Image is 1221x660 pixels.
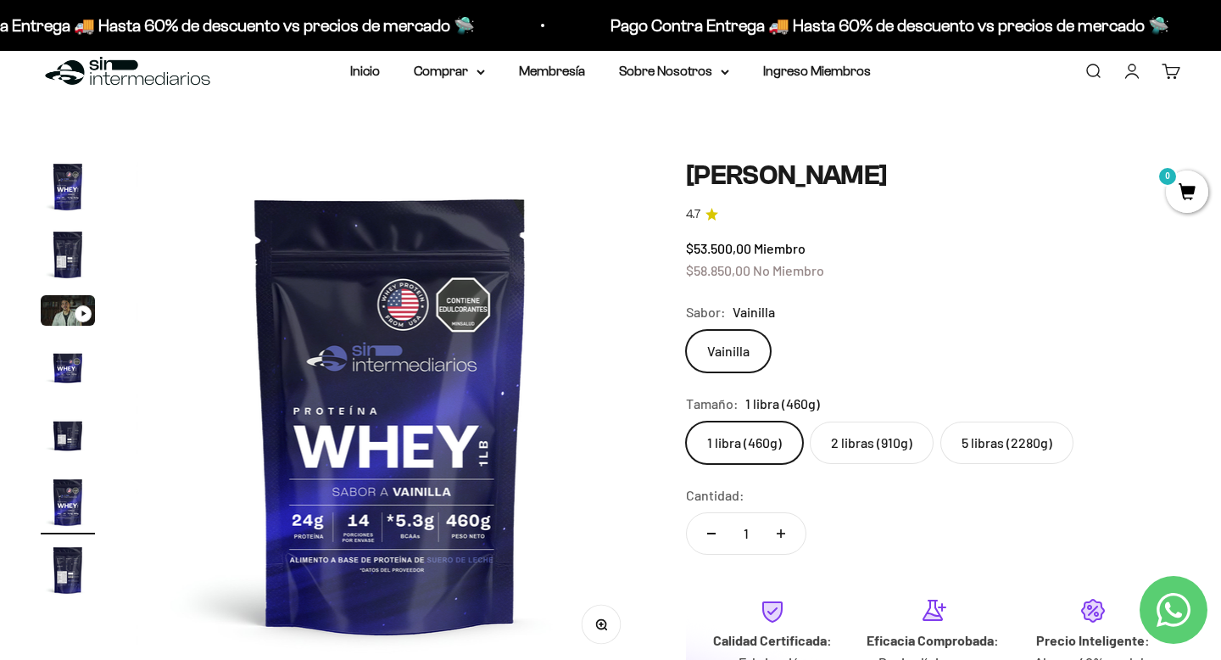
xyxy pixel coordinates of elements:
button: Ir al artículo 7 [41,543,95,602]
button: Ir al artículo 2 [41,227,95,287]
legend: Tamaño: [686,393,739,415]
span: Miembro [754,240,806,256]
button: Ir al artículo 3 [41,295,95,331]
span: $58.850,00 [686,262,750,278]
span: $53.500,00 [686,240,751,256]
img: Proteína Whey - Vainilla [41,227,95,282]
label: Cantidad: [686,484,744,506]
p: Pago Contra Entrega 🚚 Hasta 60% de descuento vs precios de mercado 🛸 [610,12,1168,39]
button: Ir al artículo 6 [41,475,95,534]
span: 1 libra (460g) [745,393,820,415]
a: Inicio [350,64,380,78]
img: Proteína Whey - Vainilla [41,159,95,214]
button: Ir al artículo 1 [41,159,95,219]
a: Ingreso Miembros [763,64,871,78]
span: No Miembro [753,262,824,278]
button: Reducir cantidad [687,513,736,554]
summary: Comprar [414,60,485,82]
legend: Sabor: [686,301,726,323]
button: Ir al artículo 4 [41,339,95,399]
img: Proteína Whey - Vainilla [41,475,95,529]
h1: [PERSON_NAME] [686,159,1180,192]
img: Proteína Whey - Vainilla [41,339,95,394]
strong: Calidad Certificada: [713,632,832,648]
summary: Sobre Nosotros [619,60,729,82]
mark: 0 [1157,166,1178,187]
a: 4.74.7 de 5.0 estrellas [686,205,1180,224]
button: Aumentar cantidad [756,513,806,554]
a: 0 [1166,184,1208,203]
span: 4.7 [686,205,700,224]
strong: Precio Inteligente: [1036,632,1150,648]
span: Vainilla [733,301,775,323]
strong: Eficacia Comprobada: [867,632,999,648]
button: Ir al artículo 5 [41,407,95,467]
img: Proteína Whey - Vainilla [41,543,95,597]
img: Proteína Whey - Vainilla [41,407,95,461]
a: Membresía [519,64,585,78]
